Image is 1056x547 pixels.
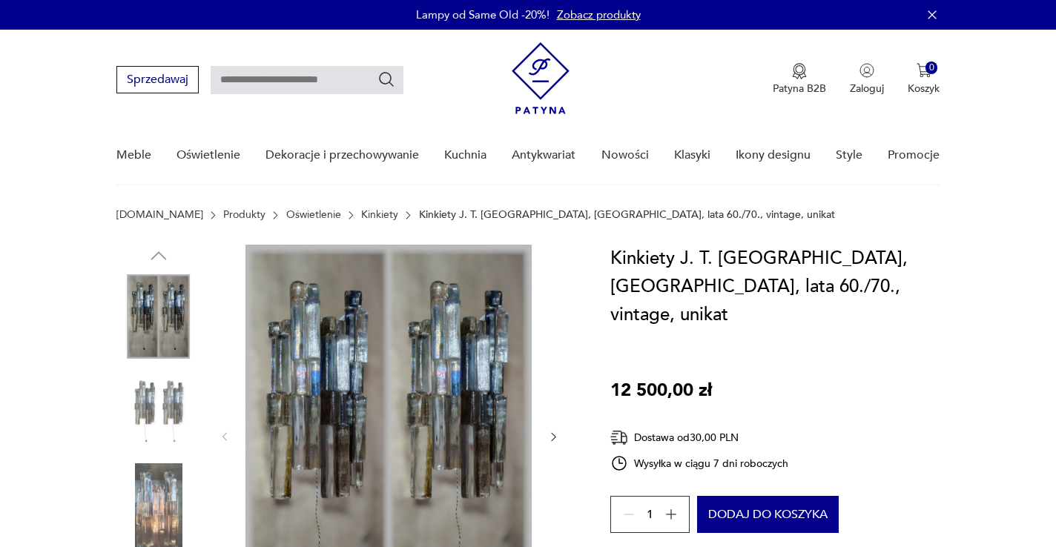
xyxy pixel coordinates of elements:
[610,454,788,472] div: Wysyłka w ciągu 7 dni roboczych
[773,82,826,96] p: Patyna B2B
[888,127,940,184] a: Promocje
[773,63,826,96] button: Patyna B2B
[361,209,398,221] a: Kinkiety
[908,82,940,96] p: Koszyk
[850,63,884,96] button: Zaloguj
[850,82,884,96] p: Zaloguj
[116,274,201,359] img: Zdjęcie produktu Kinkiety J. T. Kalmar, Franken, lata 60./70., vintage, unikat
[286,209,341,221] a: Oświetlenie
[836,127,862,184] a: Style
[116,66,199,93] button: Sprzedawaj
[116,209,203,221] a: [DOMAIN_NAME]
[925,62,938,74] div: 0
[917,63,931,78] img: Ikona koszyka
[444,127,486,184] a: Kuchnia
[674,127,710,184] a: Klasyki
[610,428,628,447] img: Ikona dostawy
[419,209,835,221] p: Kinkiety J. T. [GEOGRAPHIC_DATA], [GEOGRAPHIC_DATA], lata 60./70., vintage, unikat
[908,63,940,96] button: 0Koszyk
[697,496,839,533] button: Dodaj do koszyka
[116,76,199,86] a: Sprzedawaj
[610,377,712,405] p: 12 500,00 zł
[557,7,641,22] a: Zobacz produkty
[377,70,395,88] button: Szukaj
[610,428,788,447] div: Dostawa od 30,00 PLN
[773,63,826,96] a: Ikona medaluPatyna B2B
[116,127,151,184] a: Meble
[859,63,874,78] img: Ikonka użytkownika
[416,7,550,22] p: Lampy od Same Old -20%!
[512,127,575,184] a: Antykwariat
[265,127,419,184] a: Dekoracje i przechowywanie
[647,510,653,520] span: 1
[223,209,265,221] a: Produkty
[736,127,811,184] a: Ikony designu
[792,63,807,79] img: Ikona medalu
[610,245,940,329] h1: Kinkiety J. T. [GEOGRAPHIC_DATA], [GEOGRAPHIC_DATA], lata 60./70., vintage, unikat
[176,127,240,184] a: Oświetlenie
[116,369,201,454] img: Zdjęcie produktu Kinkiety J. T. Kalmar, Franken, lata 60./70., vintage, unikat
[601,127,649,184] a: Nowości
[512,42,570,114] img: Patyna - sklep z meblami i dekoracjami vintage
